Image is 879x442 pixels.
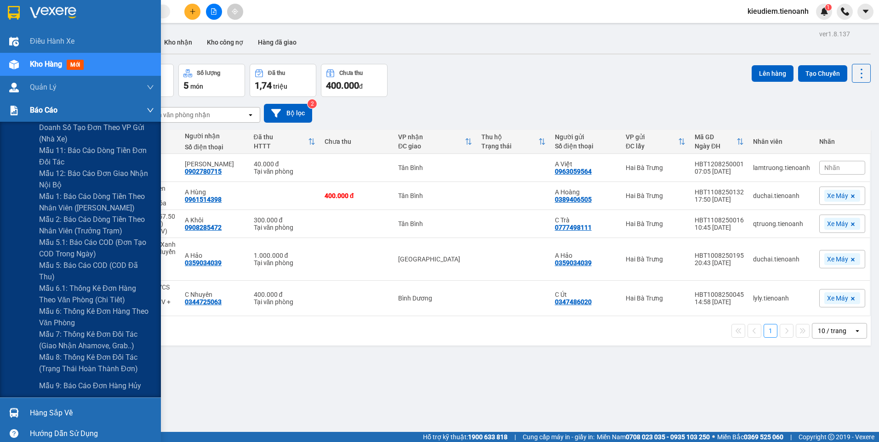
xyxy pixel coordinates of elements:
[841,7,849,16] img: phone-icon
[523,432,594,442] span: Cung cấp máy in - giấy in:
[695,133,736,141] div: Mã GD
[254,216,315,224] div: 300.000 đ
[250,64,316,97] button: Đã thu1,74 triệu
[695,216,744,224] div: HBT1108250016
[690,130,748,154] th: Toggle SortBy
[752,65,793,82] button: Lên hàng
[695,196,744,203] div: 17:50 [DATE]
[30,406,154,420] div: Hàng sắp về
[862,7,870,16] span: caret-down
[695,142,736,150] div: Ngày ĐH
[39,168,154,191] span: Mẫu 12: Báo cáo đơn giao nhận nội bộ
[753,138,810,145] div: Nhân viên
[321,64,388,97] button: Chưa thu400.000đ
[764,324,777,338] button: 1
[308,99,317,108] sup: 2
[189,8,196,15] span: plus
[273,83,287,90] span: triệu
[790,432,792,442] span: |
[626,295,685,302] div: Hai Bà Trưng
[555,196,592,203] div: 0389406505
[254,298,315,306] div: Tại văn phòng
[555,298,592,306] div: 0347486020
[39,283,154,306] span: Mẫu 6.1: Thống kê đơn hàng theo văn phòng (Chi tiết)
[744,433,783,441] strong: 0369 525 060
[555,142,616,150] div: Số điện thoại
[824,164,840,171] span: Nhãn
[626,164,685,171] div: Hai Bà Trưng
[30,427,154,441] div: Hướng dẫn sử dụng
[555,252,616,259] div: A Hảo
[249,130,320,154] th: Toggle SortBy
[819,138,865,145] div: Nhãn
[481,142,538,150] div: Trạng thái
[398,295,472,302] div: Bình Dương
[798,65,847,82] button: Tạo Chuyến
[695,224,744,231] div: 10:45 [DATE]
[185,298,222,306] div: 0344725063
[254,291,315,298] div: 400.000 đ
[227,4,243,20] button: aim
[423,432,508,442] span: Hỗ trợ kỹ thuật:
[9,37,19,46] img: warehouse-icon
[695,298,744,306] div: 14:58 [DATE]
[325,192,389,199] div: 400.000 đ
[39,351,154,374] span: Mẫu 8: Thống kê đơn đối tác (Trạng thái hoàn thành đơn)
[185,252,244,259] div: A Hảo
[827,4,830,11] span: 1
[39,329,154,351] span: Mẫu 7: Thống kê đơn đối tác (Giao nhận Ahamove, Grab..)
[695,160,744,168] div: HBT1208250001
[626,220,685,227] div: Hai Bà Trưng
[828,434,834,440] span: copyright
[185,132,244,140] div: Người nhận
[185,160,244,168] div: Kim Anh
[39,214,154,237] span: Mẫu 2: Báo cáo dòng tiền theo nhân viên (Trưởng Trạm)
[753,192,810,199] div: duchai.tienoanh
[255,80,272,91] span: 1,74
[184,4,200,20] button: plus
[185,216,244,224] div: A Khôi
[197,70,220,76] div: Số lượng
[398,164,472,171] div: Tân Bình
[8,6,20,20] img: logo-vxr
[712,435,715,439] span: ⚪️
[185,188,244,196] div: A Hùng
[394,130,477,154] th: Toggle SortBy
[67,60,84,70] span: mới
[254,133,308,141] div: Đã thu
[339,70,363,76] div: Chưa thu
[626,433,710,441] strong: 0708 023 035 - 0935 103 250
[185,168,222,175] div: 0902780715
[398,192,472,199] div: Tân Bình
[626,192,685,199] div: Hai Bà Trưng
[185,224,222,231] div: 0908285472
[147,110,210,119] div: Chọn văn phòng nhận
[695,259,744,266] div: 20:43 [DATE]
[398,133,465,141] div: VP nhận
[819,29,850,39] div: ver 1.8.137
[9,408,19,418] img: warehouse-icon
[477,130,550,154] th: Toggle SortBy
[183,80,188,91] span: 5
[247,111,254,119] svg: open
[254,252,315,259] div: 1.000.000 đ
[254,142,308,150] div: HTTT
[10,429,18,438] span: question-circle
[555,168,592,175] div: 0963059564
[818,326,846,335] div: 10 / trang
[753,164,810,171] div: lamtruong.tienoanh
[39,306,154,329] span: Mẫu 6: Thống kê đơn hàng theo văn phòng
[827,192,848,200] span: Xe Máy
[854,327,861,334] svg: open
[39,237,154,260] span: Mẫu 5.1: Báo cáo COD (Đơn tạo COD trong ngày)
[254,259,315,266] div: Tại văn phòng
[268,70,285,76] div: Đã thu
[827,255,848,263] span: Xe Máy
[740,6,816,17] span: kieudiem.tienoanh
[695,252,744,259] div: HBT1008250195
[398,142,465,150] div: ĐC giao
[753,295,810,302] div: lyly.tienoanh
[254,224,315,231] div: Tại văn phòng
[695,188,744,196] div: HBT1108250132
[325,138,389,145] div: Chưa thu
